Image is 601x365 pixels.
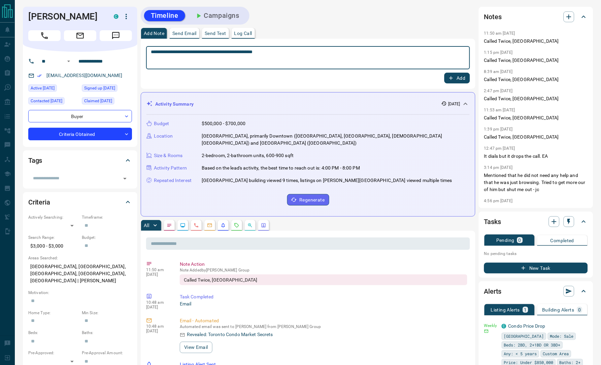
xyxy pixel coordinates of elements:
[28,214,78,220] p: Actively Searching:
[154,177,192,184] p: Repeated Interest
[172,31,197,36] p: Send Email
[234,31,252,36] p: Log Call
[64,30,96,41] span: Email
[202,133,470,147] p: [GEOGRAPHIC_DATA], primarily Downtown ([GEOGRAPHIC_DATA], [GEOGRAPHIC_DATA], [DEMOGRAPHIC_DATA][G...
[484,31,515,36] p: 11:50 am [DATE]
[247,223,253,228] svg: Opportunities
[484,108,515,112] p: 11:53 am [DATE]
[484,198,513,203] p: 4:56 pm [DATE]
[484,57,588,64] p: Called Twice, [GEOGRAPHIC_DATA]
[504,351,537,357] span: Any: < 5 years
[504,333,544,340] span: [GEOGRAPHIC_DATA]
[28,84,78,94] div: Wed Oct 08 2025
[448,101,460,107] p: [DATE]
[82,234,132,241] p: Budget:
[484,214,588,230] div: Tasks
[180,275,467,285] div: Called Twice, [GEOGRAPHIC_DATA]
[484,146,515,151] p: 12:47 pm [DATE]
[82,330,132,336] p: Baths:
[484,249,588,259] p: No pending tasks
[28,290,132,296] p: Motivation:
[84,98,112,104] span: Claimed [DATE]
[578,307,581,312] p: 0
[508,324,545,329] a: Condo Price Drop
[28,330,78,336] p: Beds:
[180,342,212,353] button: View Email
[84,85,115,92] span: Signed up [DATE]
[484,165,513,170] p: 3:14 pm [DATE]
[484,114,588,121] p: Called Twice, [GEOGRAPHIC_DATA]
[146,329,170,334] p: [DATE]
[144,223,149,228] p: All
[28,310,78,316] p: Home Type:
[28,197,50,208] h2: Criteria
[144,31,164,36] p: Add Note
[100,30,132,41] span: Message
[207,223,212,228] svg: Emails
[28,152,132,169] div: Tags
[205,31,226,36] p: Send Text
[28,350,78,356] p: Pre-Approved:
[146,267,170,272] p: 11:50 am
[519,238,521,243] p: 0
[188,10,246,21] button: Campaigns
[484,95,588,102] p: Called Twice, [GEOGRAPHIC_DATA]
[146,324,170,329] p: 10:48 am
[82,350,132,356] p: Pre-Approval Amount:
[154,133,173,140] p: Location
[484,216,501,227] h2: Tasks
[202,165,360,172] p: Based on the lead's activity, the best time to reach out is: 4:00 PM - 8:00 PM
[202,152,294,159] p: 2-bedroom, 2-bathroom units, 600-900 sqft
[491,307,520,312] p: Listing Alerts
[180,325,467,329] p: Automated email was sent to [PERSON_NAME] from [PERSON_NAME] Group
[221,223,226,228] svg: Listing Alerts
[155,101,194,108] p: Activity Summary
[82,214,132,220] p: Timeframe:
[180,300,467,307] p: Email
[550,238,574,243] p: Completed
[146,300,170,305] p: 10:48 am
[28,155,42,166] h2: Tags
[28,128,132,140] div: Criteria Obtained
[28,261,132,286] p: [GEOGRAPHIC_DATA], [GEOGRAPHIC_DATA], [GEOGRAPHIC_DATA], [GEOGRAPHIC_DATA], [GEOGRAPHIC_DATA] | [...
[484,172,588,193] p: Mentioned that he did not need any help and that he was just browsing. Tried to get more our of h...
[82,97,132,107] div: Fri May 23 2025
[154,120,169,127] p: Budget
[202,177,452,184] p: [GEOGRAPHIC_DATA] building viewed 9 times, listings on [PERSON_NAME][GEOGRAPHIC_DATA] viewed mult...
[484,50,513,55] p: 1:15 pm [DATE]
[28,30,61,41] span: Call
[28,194,132,210] div: Criteria
[28,110,132,122] div: Buyer
[46,73,123,78] a: [EMAIL_ADDRESS][DOMAIN_NAME]
[484,76,588,83] p: Called Twice, [GEOGRAPHIC_DATA]
[261,223,266,228] svg: Agent Actions
[167,223,172,228] svg: Notes
[28,241,78,252] p: $3,000 - $3,000
[82,84,132,94] div: Thu May 22 2025
[144,10,185,21] button: Timeline
[154,152,183,159] p: Size & Rooms
[202,120,246,127] p: $500,000 - $700,000
[484,329,489,334] svg: Email
[31,85,55,92] span: Active [DATE]
[484,263,588,273] button: New Task
[28,234,78,241] p: Search Range:
[484,38,588,45] p: Called Twice, [GEOGRAPHIC_DATA]
[120,174,130,183] button: Open
[484,286,502,297] h2: Alerts
[484,69,513,74] p: 8:39 am [DATE]
[180,261,467,268] p: Note Action
[287,194,329,206] button: Regenerate
[484,11,502,22] h2: Notes
[28,11,104,22] h1: [PERSON_NAME]
[31,98,62,104] span: Contacted [DATE]
[484,134,588,141] p: Called Twice, [GEOGRAPHIC_DATA]
[146,98,470,110] div: Activity Summary[DATE]
[524,307,527,312] p: 1
[180,318,467,325] p: Email - Automated
[496,238,514,243] p: Pending
[146,305,170,309] p: [DATE]
[234,223,239,228] svg: Requests
[484,153,588,160] p: It dials but it drops the call. EA
[28,97,78,107] div: Fri May 23 2025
